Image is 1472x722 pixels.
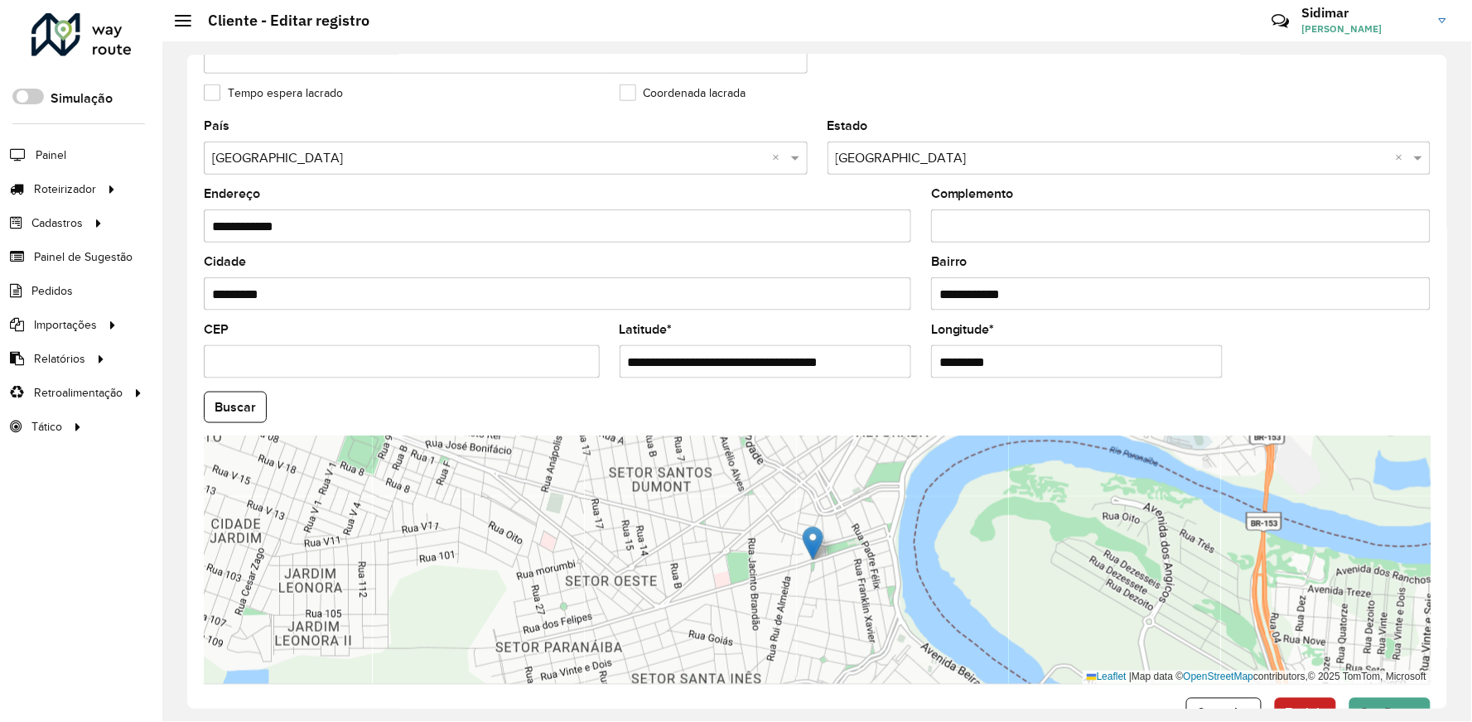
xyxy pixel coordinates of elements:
[34,248,133,266] span: Painel de Sugestão
[34,180,96,198] span: Roteirizador
[1184,671,1254,683] a: OpenStreetMap
[1286,706,1325,720] span: Excluir
[1302,5,1426,21] h3: Sidimar
[191,12,369,30] h2: Cliente - Editar registro
[773,148,787,168] span: Clear all
[1129,671,1132,683] span: |
[204,392,267,423] button: Buscar
[1087,671,1127,683] a: Leaflet
[36,147,66,164] span: Painel
[620,320,673,339] label: Latitude
[931,320,995,339] label: Longitude
[204,84,343,102] label: Tempo espera lacrado
[1302,22,1426,36] span: [PERSON_NAME]
[1360,706,1420,720] span: Confirmar
[34,384,123,402] span: Retroalimentação
[51,89,113,108] label: Simulação
[204,116,229,136] label: País
[1396,148,1410,168] span: Clear all
[204,252,246,272] label: Cidade
[31,282,73,300] span: Pedidos
[931,184,1014,204] label: Complemento
[1083,671,1431,685] div: Map data © contributors,© 2025 TomTom, Microsoft
[620,84,746,102] label: Coordenada lacrada
[31,418,62,436] span: Tático
[204,320,229,339] label: CEP
[34,350,85,368] span: Relatórios
[1197,706,1251,720] span: Cancelar
[34,316,97,334] span: Importações
[204,184,260,204] label: Endereço
[931,252,968,272] label: Bairro
[1262,3,1298,39] a: Contato Rápido
[828,116,868,136] label: Estado
[31,214,83,232] span: Cadastros
[803,527,823,561] img: Marker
